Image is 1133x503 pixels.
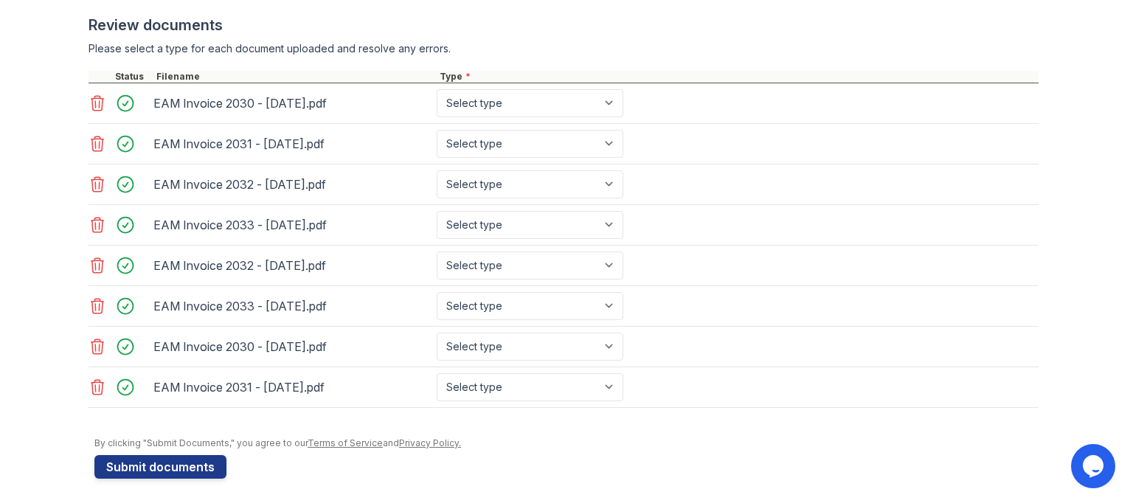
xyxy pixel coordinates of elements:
div: EAM Invoice 2030 - [DATE].pdf [153,91,431,115]
iframe: chat widget [1071,444,1118,488]
div: Please select a type for each document uploaded and resolve any errors. [89,41,1039,56]
div: EAM Invoice 2032 - [DATE].pdf [153,254,431,277]
div: Type [437,71,1039,83]
div: Review documents [89,15,1039,35]
div: EAM Invoice 2031 - [DATE].pdf [153,132,431,156]
a: Privacy Policy. [399,437,461,448]
div: Filename [153,71,437,83]
div: EAM Invoice 2031 - [DATE].pdf [153,375,431,399]
div: EAM Invoice 2033 - [DATE].pdf [153,294,431,318]
div: EAM Invoice 2030 - [DATE].pdf [153,335,431,358]
div: By clicking "Submit Documents," you agree to our and [94,437,1039,449]
div: EAM Invoice 2032 - [DATE].pdf [153,173,431,196]
div: Status [112,71,153,83]
div: EAM Invoice 2033 - [DATE].pdf [153,213,431,237]
a: Terms of Service [308,437,383,448]
button: Submit documents [94,455,226,479]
